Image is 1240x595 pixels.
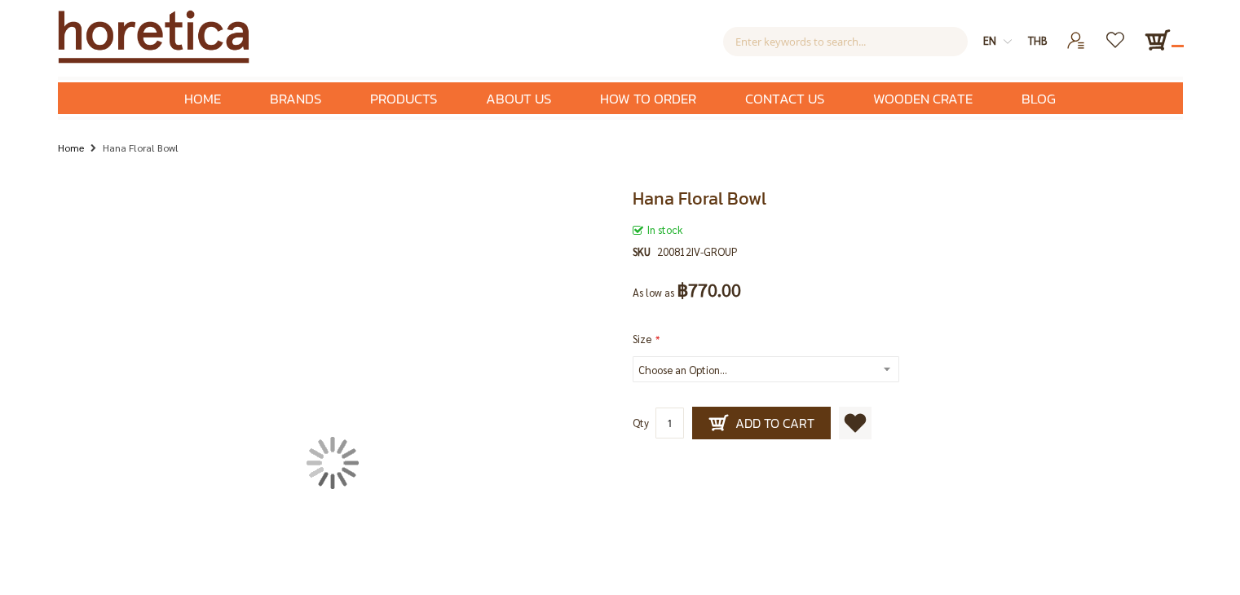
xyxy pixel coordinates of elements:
div: 200812IV-GROUP [657,243,738,261]
img: Loading... [307,437,359,489]
span: en [983,33,996,47]
span: In stock [633,223,682,236]
a: Products [346,82,461,114]
a: Blog [997,82,1080,114]
span: Size [633,332,651,346]
span: How to Order [600,82,696,116]
span: About Us [486,82,551,116]
span: THB [1028,33,1048,47]
a: Home [160,82,245,114]
span: Products [370,82,437,116]
span: As low as [633,285,674,299]
span: ฿770.00 [677,281,741,299]
span: Add to Cart [708,413,814,433]
a: Add to Wish List [839,407,872,439]
span: Qty [633,416,649,430]
a: Wooden Crate [849,82,997,114]
a: Home [58,139,84,156]
a: Brands [245,82,346,114]
a: Login [1057,27,1097,41]
a: About Us [461,82,576,114]
span: Hana Floral Bowl [633,185,766,212]
button: Add to Cart [692,407,831,439]
div: Availability [633,221,1183,239]
a: Wishlist [1097,27,1136,41]
span: Brands [270,82,321,116]
li: Hana Floral Bowl [86,139,179,159]
img: Horetica.com [58,10,249,64]
span: Contact Us [745,82,824,116]
strong: SKU [633,243,657,261]
a: How to Order [576,82,721,114]
span: Wooden Crate [873,82,973,116]
a: Contact Us [721,82,849,114]
img: dropdown-icon.svg [1004,37,1012,46]
span: Home [184,88,221,109]
span: Blog [1022,82,1056,116]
